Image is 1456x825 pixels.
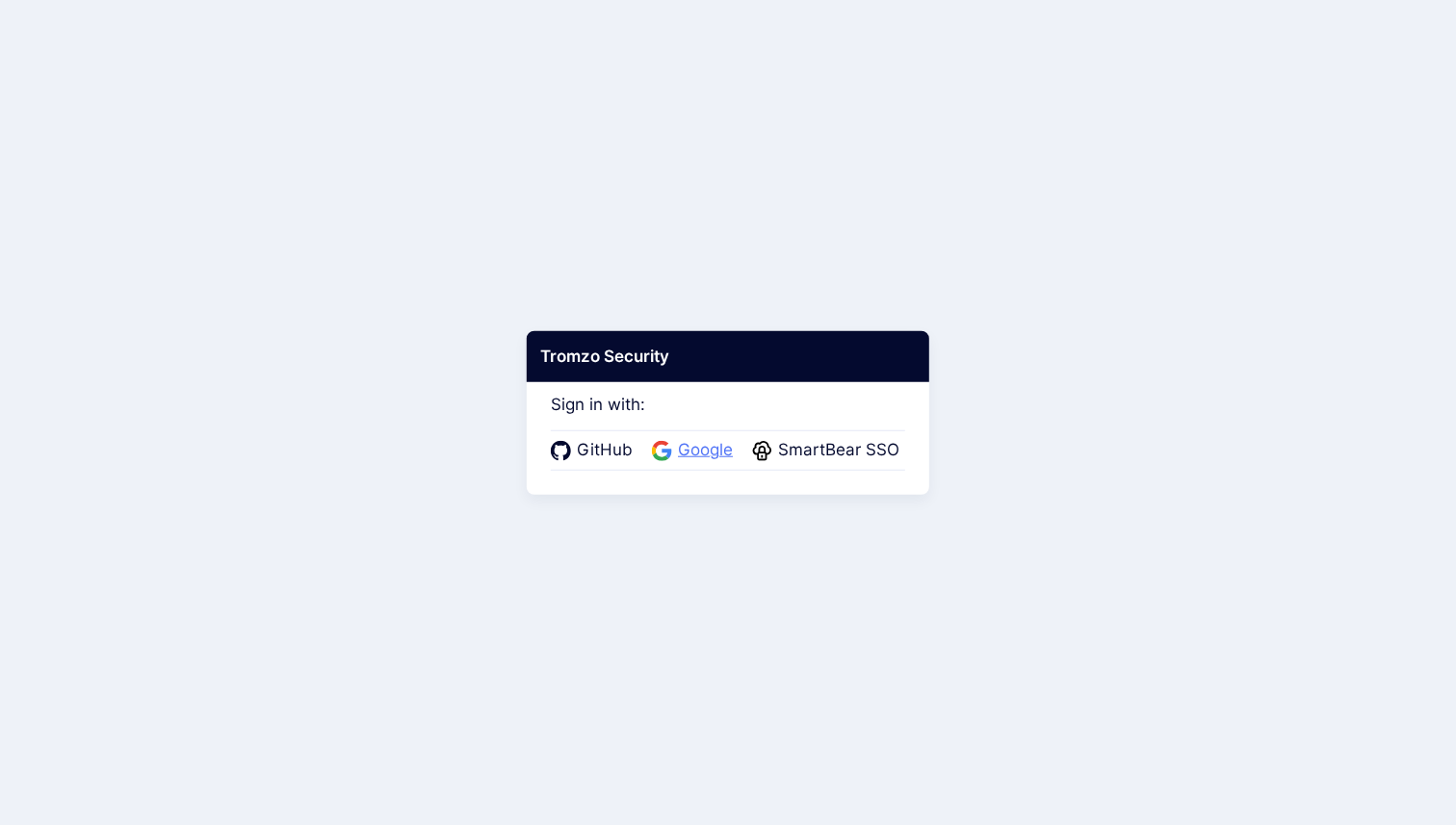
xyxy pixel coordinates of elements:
a: GitHub [551,438,638,463]
span: SmartBear SSO [772,438,905,463]
div: Sign in with: [551,368,905,470]
a: Google [652,438,739,463]
div: Tromzo Security [527,330,929,382]
span: Google [672,438,739,463]
a: SmartBear SSO [752,438,905,463]
span: GitHub [571,438,638,463]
